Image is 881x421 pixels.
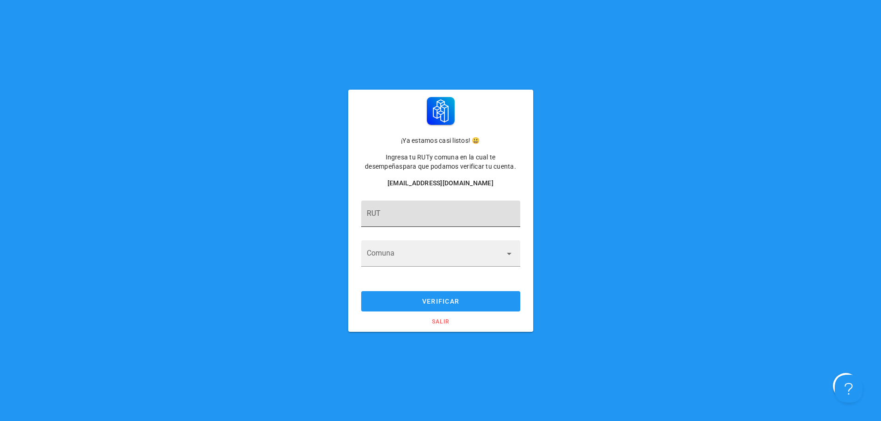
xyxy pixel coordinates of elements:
[361,315,520,328] a: salir
[361,153,520,171] p: Ingresa tu RUT para que podamos verificar tu cuenta.
[361,178,520,188] div: [EMAIL_ADDRESS][DOMAIN_NAME]
[835,375,863,403] iframe: Help Scout Beacon - Open
[361,136,520,145] p: ¡Ya estamos casi listos! 😃
[361,291,520,311] button: verificar
[365,153,495,170] span: y comuna en la cual te desempeñas
[367,318,514,325] span: salir
[370,298,511,305] span: verificar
